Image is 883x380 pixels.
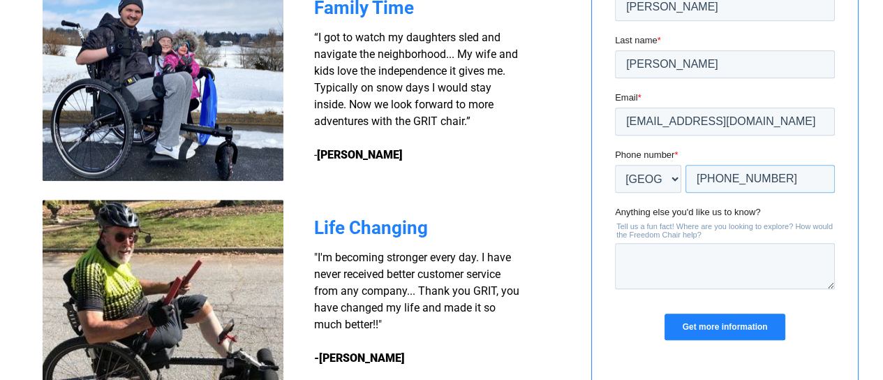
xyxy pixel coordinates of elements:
span: "I'm becoming stronger every day. I have never received better customer service from any company.... [314,251,519,331]
span: “I got to watch my daughters sled and navigate the neighborhood... My wife and kids love the inde... [314,31,518,161]
strong: [PERSON_NAME] [317,148,403,161]
strong: -[PERSON_NAME] [314,351,405,365]
span: Life Changing [314,217,428,238]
